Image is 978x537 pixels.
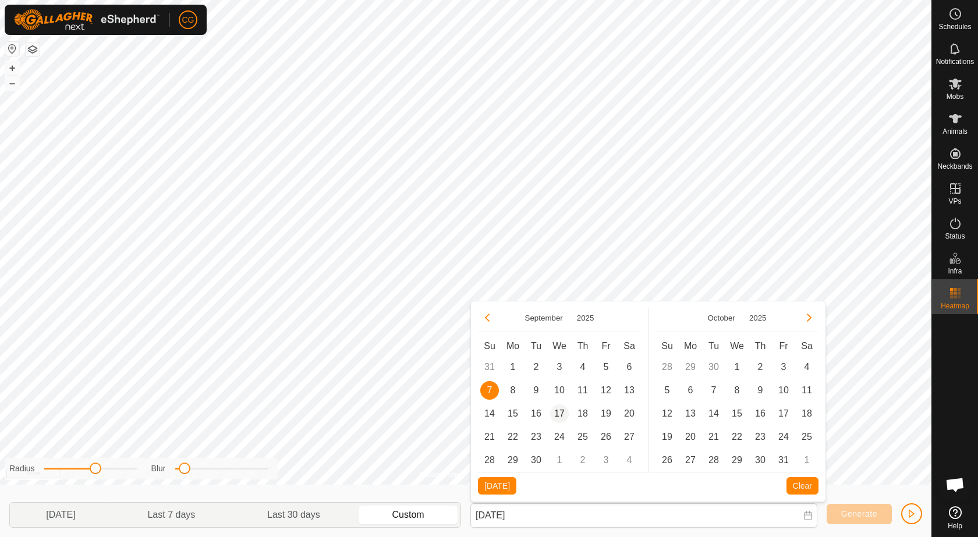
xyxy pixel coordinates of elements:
td: 12 [594,379,618,402]
span: 2 [527,358,545,376]
button: Generate [827,504,892,524]
button: Next Month [800,308,818,327]
td: 14 [478,402,501,425]
span: 7 [704,381,723,400]
td: 24 [772,425,795,449]
span: Mobs [947,93,963,100]
a: Help [932,502,978,534]
td: 24 [548,425,571,449]
td: 27 [618,425,641,449]
span: Fr [601,341,610,351]
span: 21 [704,428,723,446]
span: Custom [392,508,424,522]
span: 28 [480,451,499,470]
span: Sa [801,341,813,351]
span: 26 [597,428,615,446]
span: Help [948,522,962,529]
span: 23 [527,428,545,446]
span: Tu [708,341,719,351]
td: 12 [655,402,679,425]
td: 26 [655,449,679,472]
span: 28 [704,451,723,470]
span: 5 [597,358,615,376]
td: 13 [679,402,702,425]
span: 26 [658,451,676,470]
span: 29 [504,451,522,470]
span: 21 [480,428,499,446]
span: 25 [573,428,592,446]
button: [DATE] [478,477,516,495]
span: 23 [751,428,770,446]
td: 17 [772,402,795,425]
span: We [552,341,566,351]
td: 15 [725,402,749,425]
td: 6 [679,379,702,402]
td: 9 [749,379,772,402]
td: 18 [795,402,818,425]
span: Th [755,341,766,351]
td: 28 [655,355,679,379]
td: 2 [749,355,772,379]
td: 1 [725,355,749,379]
span: 30 [751,451,770,470]
span: Animals [942,128,968,135]
td: 8 [501,379,525,402]
span: Generate [841,509,877,518]
td: 19 [655,425,679,449]
td: 8 [725,379,749,402]
td: 15 [501,402,525,425]
span: 22 [728,428,746,446]
span: 10 [550,381,569,400]
td: 5 [594,355,618,379]
span: Neckbands [937,163,972,170]
td: 30 [749,449,772,472]
span: 5 [658,381,676,400]
span: Schedules [938,23,971,30]
span: 17 [550,404,569,423]
td: 26 [594,425,618,449]
td: 22 [725,425,749,449]
button: Clear [786,477,818,495]
span: 6 [681,381,700,400]
td: 20 [679,425,702,449]
button: + [5,61,19,75]
span: 17 [774,404,793,423]
td: 23 [525,425,548,449]
span: Infra [948,268,962,275]
div: Choose Date [470,301,826,502]
span: 18 [573,404,592,423]
button: Previous Month [478,308,497,327]
td: 25 [571,425,594,449]
a: Privacy Policy [420,470,463,480]
td: 13 [618,379,641,402]
button: – [5,76,19,90]
span: 22 [504,428,522,446]
button: Choose Year [745,311,771,325]
span: 24 [550,428,569,446]
span: 24 [774,428,793,446]
span: We [730,341,744,351]
td: 6 [618,355,641,379]
span: 4 [573,358,592,376]
span: 12 [597,381,615,400]
td: 18 [571,402,594,425]
span: 20 [620,404,639,423]
button: Reset Map [5,42,19,56]
td: 3 [772,355,795,379]
span: Clear [793,481,812,490]
span: 27 [681,451,700,470]
span: 11 [573,381,592,400]
span: Last 7 days [147,508,195,522]
span: 4 [798,358,816,376]
span: 16 [751,404,770,423]
span: 1 [728,358,746,376]
span: 10 [774,381,793,400]
td: 22 [501,425,525,449]
span: 7 [480,381,499,400]
td: 27 [679,449,702,472]
td: 25 [795,425,818,449]
span: 12 [658,404,676,423]
span: [DATE] [46,508,75,522]
td: 29 [679,355,702,379]
td: 4 [571,355,594,379]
